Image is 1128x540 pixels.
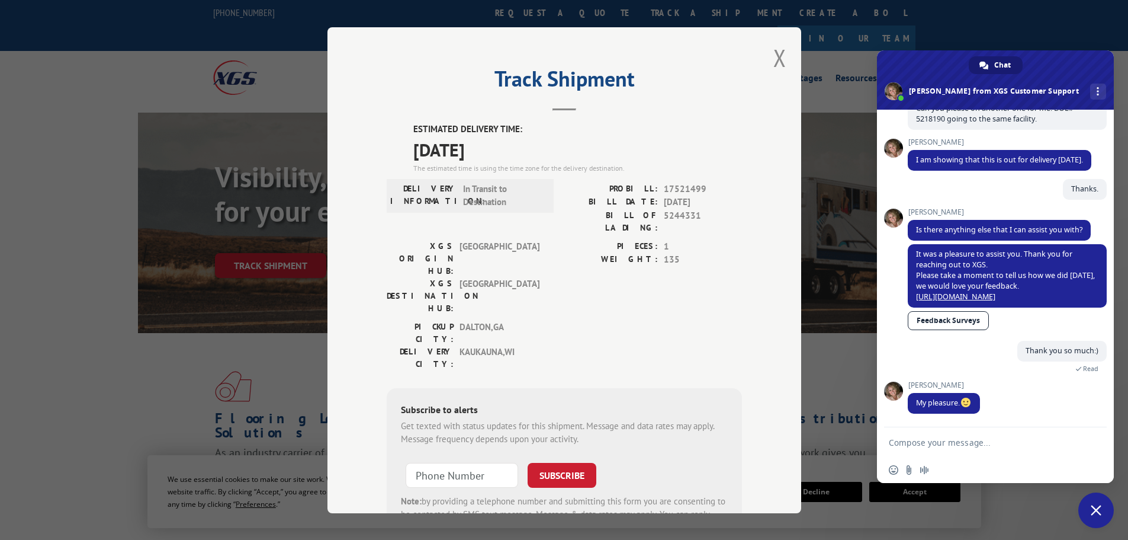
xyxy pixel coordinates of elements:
[564,196,658,209] label: BILL DATE:
[889,465,898,475] span: Insert an emoji
[904,465,914,475] span: Send a file
[664,182,742,196] span: 17521499
[994,56,1011,74] span: Chat
[908,138,1091,146] span: [PERSON_NAME]
[387,320,454,345] label: PICKUP CITY:
[564,253,658,267] label: WEIGHT:
[401,419,728,446] div: Get texted with status updates for this shipment. Message and data rates may apply. Message frequ...
[459,277,539,314] span: [GEOGRAPHIC_DATA]
[406,462,518,487] input: Phone Number
[889,437,1076,448] textarea: Compose your message...
[528,462,596,487] button: SUBSCRIBE
[1083,365,1098,373] span: Read
[773,42,786,74] button: Close modal
[413,123,742,136] label: ESTIMATED DELIVERY TIME:
[459,320,539,345] span: DALTON , GA
[413,136,742,162] span: [DATE]
[413,162,742,173] div: The estimated time is using the time zone for the delivery destination.
[916,292,995,302] a: [URL][DOMAIN_NAME]
[564,239,658,253] label: PIECES:
[401,495,422,506] strong: Note:
[387,345,454,370] label: DELIVERY CITY:
[916,398,972,408] span: My pleasure.
[916,103,1078,124] span: Can you please on another one for me. BOL# - 5218190 going to the same facility.
[401,402,728,419] div: Subscribe to alerts
[1071,184,1098,194] span: Thanks.
[908,311,989,330] a: Feedback Surveys
[564,209,658,234] label: BILL OF LADING:
[664,196,742,209] span: [DATE]
[564,182,658,196] label: PROBILL:
[920,465,929,475] span: Audio message
[969,56,1023,74] div: Chat
[463,182,543,209] span: In Transit to Destination
[916,249,1095,302] span: It was a pleasure to assist you. Thank you for reaching out to XGS. Please take a moment to tell ...
[387,277,454,314] label: XGS DESTINATION HUB:
[459,345,539,370] span: KAUKAUNA , WI
[387,239,454,277] label: XGS ORIGIN HUB:
[908,381,980,389] span: [PERSON_NAME]
[1078,493,1114,528] div: Close chat
[387,71,742,93] h2: Track Shipment
[390,182,457,209] label: DELIVERY INFORMATION:
[1090,84,1106,100] div: More channels
[1026,346,1098,356] span: Thank you so much:)
[664,239,742,253] span: 1
[401,494,728,535] div: by providing a telephone number and submitting this form you are consenting to be contacted by SM...
[916,155,1083,165] span: I am showing that this is out for delivery [DATE].
[664,253,742,267] span: 135
[459,239,539,277] span: [GEOGRAPHIC_DATA]
[916,225,1082,235] span: Is there anything else that I can assist you with?
[664,209,742,234] span: 5244331
[908,208,1091,216] span: [PERSON_NAME]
